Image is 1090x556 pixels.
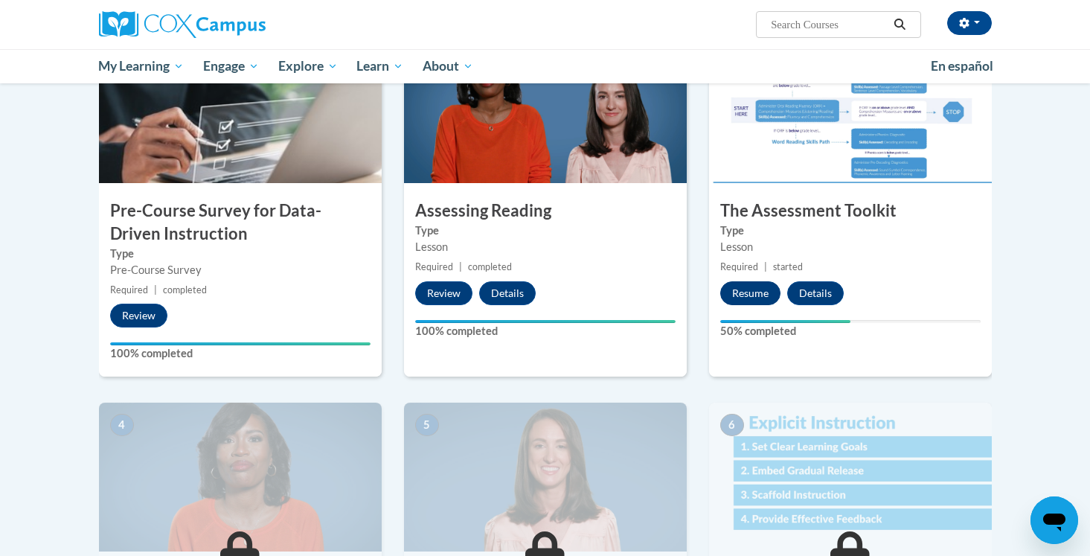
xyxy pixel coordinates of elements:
[787,281,844,305] button: Details
[110,342,371,345] div: Your progress
[99,11,266,38] img: Cox Campus
[99,34,382,183] img: Course Image
[415,320,676,323] div: Your progress
[110,246,371,262] label: Type
[720,414,744,436] span: 6
[415,261,453,272] span: Required
[720,239,981,255] div: Lesson
[154,284,157,295] span: |
[423,57,473,75] span: About
[720,281,780,305] button: Resume
[415,414,439,436] span: 5
[98,57,184,75] span: My Learning
[415,323,676,339] label: 100% completed
[99,403,382,552] img: Course Image
[1030,496,1078,544] iframe: Button to launch messaging window
[356,57,403,75] span: Learn
[931,58,993,74] span: En español
[773,261,803,272] span: started
[99,11,382,38] a: Cox Campus
[110,304,167,327] button: Review
[404,34,687,183] img: Course Image
[415,223,676,239] label: Type
[413,49,483,83] a: About
[709,199,992,223] h3: The Assessment Toolkit
[404,403,687,552] img: Course Image
[947,11,992,35] button: Account Settings
[269,49,347,83] a: Explore
[110,262,371,278] div: Pre-Course Survey
[89,49,194,83] a: My Learning
[278,57,338,75] span: Explore
[479,281,536,305] button: Details
[415,281,472,305] button: Review
[709,34,992,183] img: Course Image
[77,49,1014,83] div: Main menu
[163,284,207,295] span: completed
[921,51,1003,82] a: En español
[720,223,981,239] label: Type
[203,57,259,75] span: Engage
[347,49,413,83] a: Learn
[99,199,382,246] h3: Pre-Course Survey for Data-Driven Instruction
[468,261,512,272] span: completed
[764,261,767,272] span: |
[888,16,911,33] button: Search
[720,323,981,339] label: 50% completed
[110,414,134,436] span: 4
[110,345,371,362] label: 100% completed
[415,239,676,255] div: Lesson
[769,16,888,33] input: Search Courses
[709,403,992,552] img: Course Image
[110,284,148,295] span: Required
[720,261,758,272] span: Required
[459,261,462,272] span: |
[720,320,850,323] div: Your progress
[193,49,269,83] a: Engage
[404,199,687,223] h3: Assessing Reading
